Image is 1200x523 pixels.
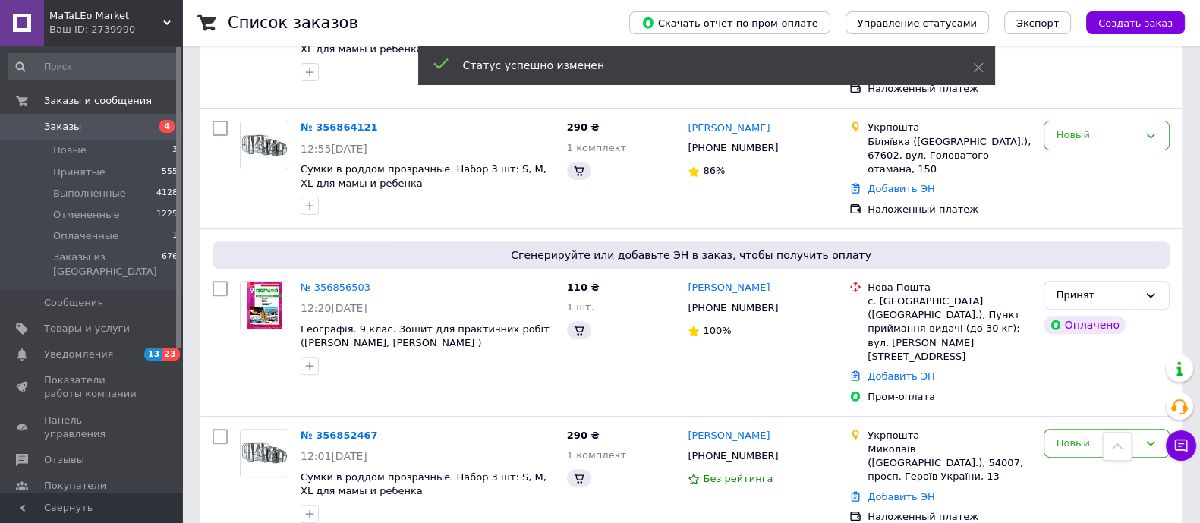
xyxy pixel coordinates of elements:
span: Показатели работы компании [44,373,140,401]
span: 110 ₴ [567,282,600,293]
span: Товары и услуги [44,322,130,336]
button: Управление статусами [846,11,989,34]
span: 3 [172,143,178,157]
div: Оплачено [1044,316,1126,334]
span: Управление статусами [858,17,977,29]
span: Сгенерируйте или добавьте ЭН в заказ, чтобы получить оплату [219,247,1164,263]
span: Выполненные [53,187,126,200]
img: Фото товару [241,134,288,157]
div: Миколаїв ([GEOGRAPHIC_DATA].), 54007, просп. Героїв України, 13 [868,443,1031,484]
span: Без рейтинга [703,473,773,484]
a: [PERSON_NAME] [688,429,770,443]
a: [PERSON_NAME] [688,281,770,295]
div: Принят [1057,288,1139,304]
div: Пром-оплата [868,390,1031,404]
span: 290 ₴ [567,121,600,133]
a: Фото товару [240,281,288,329]
a: Создать заказ [1071,17,1185,28]
img: Фото товару [247,282,282,329]
span: Экспорт [1016,17,1059,29]
span: 100% [703,325,731,336]
span: 12:01[DATE] [301,450,367,462]
span: 86% [703,165,725,176]
span: Отмененные [53,208,119,222]
input: Поиск [8,53,179,80]
span: Скачать отчет по пром-оплате [641,16,818,30]
a: Добавить ЭН [868,370,934,382]
button: Создать заказ [1086,11,1185,34]
span: Заказы из [GEOGRAPHIC_DATA] [53,250,162,278]
div: Нова Пошта [868,281,1031,295]
div: Наложенный платеж [868,82,1031,96]
span: 4128 [156,187,178,200]
span: MaTaLEo Market [49,9,163,23]
a: № 356864121 [301,121,378,133]
span: Новые [53,143,87,157]
a: Сумки в роддом прозрачные. Набор 3 шт: S, M, XL для мамы и ребенка [301,471,546,497]
span: 1225 [156,208,178,222]
a: Добавить ЭН [868,491,934,503]
span: 1 комплект [567,449,626,461]
div: Статус успешно изменен [463,58,935,73]
span: 1 шт. [567,301,594,313]
div: с. [GEOGRAPHIC_DATA] ([GEOGRAPHIC_DATA].), Пункт приймання-видачі (до 30 кг): вул. [PERSON_NAME][... [868,295,1031,364]
button: Чат с покупателем [1166,430,1196,461]
span: Отзывы [44,453,84,467]
div: Біляївка ([GEOGRAPHIC_DATA].), 67602, вул. Головатого отамана, 150 [868,135,1031,177]
span: 13 [144,348,162,361]
span: 12:20[DATE] [301,302,367,314]
div: Укрпошта [868,429,1031,443]
span: 4 [159,120,175,133]
div: Ваш ID: 2739990 [49,23,182,36]
button: Экспорт [1004,11,1071,34]
span: 12:55[DATE] [301,143,367,155]
span: 23 [162,348,179,361]
span: Панель управления [44,414,140,441]
a: Сумки в роддом прозрачные. Набор 3 шт: S, M, XL для мамы и ребенка [301,163,546,189]
span: Уведомления [44,348,113,361]
img: Фото товару [241,441,288,465]
div: [PHONE_NUMBER] [685,446,781,466]
span: Сообщения [44,296,103,310]
span: 555 [162,165,178,179]
span: 290 ₴ [567,430,600,441]
button: Скачать отчет по пром-оплате [629,11,830,34]
a: Фото товару [240,121,288,169]
span: 1 комплект [567,142,626,153]
div: Новый [1057,128,1139,143]
span: Заказы и сообщения [44,94,152,108]
div: Укрпошта [868,121,1031,134]
div: [PHONE_NUMBER] [685,298,781,318]
span: Оплаченные [53,229,118,243]
div: Новый [1057,436,1139,452]
span: Покупатели [44,479,106,493]
h1: Список заказов [228,14,358,32]
a: № 356856503 [301,282,370,293]
a: Фото товару [240,429,288,477]
span: Заказы [44,120,81,134]
span: 676 [162,250,178,278]
span: 1 [172,229,178,243]
a: Географія. 9 клас. Зошит для практичних робіт ([PERSON_NAME], [PERSON_NAME] ) [301,323,550,349]
a: [PERSON_NAME] [688,121,770,136]
span: Создать заказ [1098,17,1173,29]
div: [PHONE_NUMBER] [685,138,781,158]
div: Наложенный платеж [868,203,1031,216]
a: Добавить ЭН [868,183,934,194]
a: № 356852467 [301,430,378,441]
span: Принятые [53,165,106,179]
